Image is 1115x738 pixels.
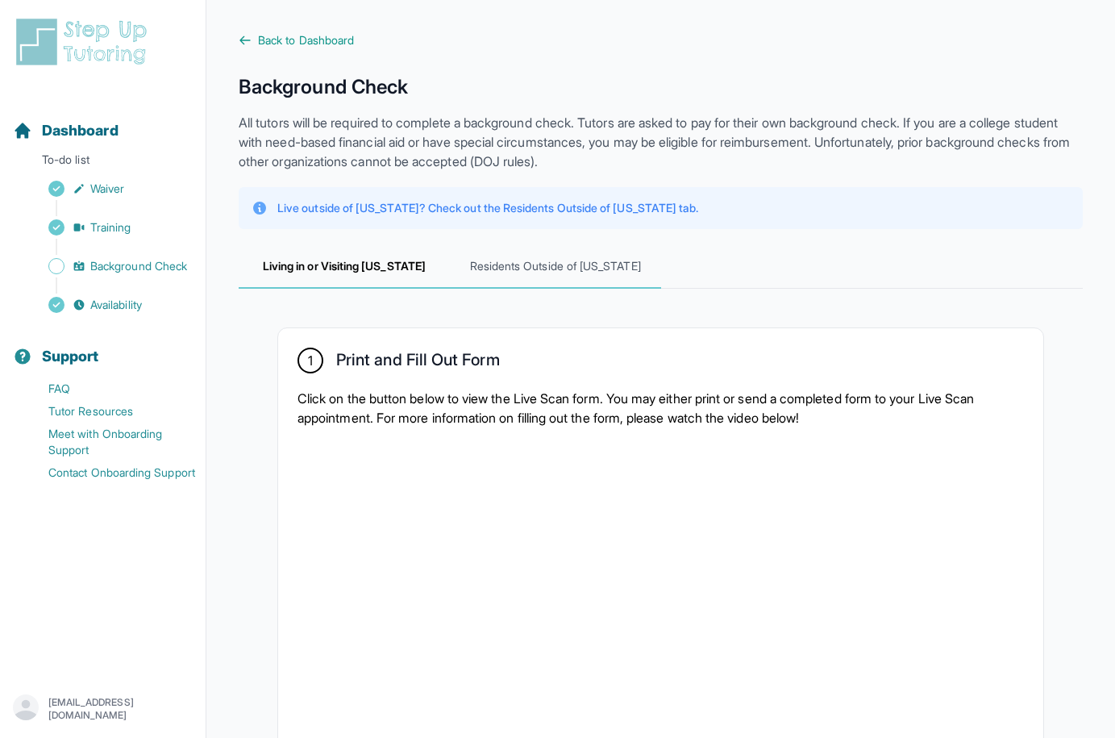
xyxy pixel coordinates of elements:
[6,94,199,148] button: Dashboard
[13,177,206,200] a: Waiver
[336,350,500,376] h2: Print and Fill Out Form
[48,696,193,722] p: [EMAIL_ADDRESS][DOMAIN_NAME]
[42,119,119,142] span: Dashboard
[13,461,206,484] a: Contact Onboarding Support
[90,297,142,313] span: Availability
[90,181,124,197] span: Waiver
[13,400,206,423] a: Tutor Resources
[13,423,206,461] a: Meet with Onboarding Support
[308,351,313,370] span: 1
[13,16,156,68] img: logo
[239,113,1083,171] p: All tutors will be required to complete a background check. Tutors are asked to pay for their own...
[13,119,119,142] a: Dashboard
[6,152,199,174] p: To-do list
[42,345,99,368] span: Support
[239,32,1083,48] a: Back to Dashboard
[90,219,131,236] span: Training
[13,694,193,723] button: [EMAIL_ADDRESS][DOMAIN_NAME]
[258,32,354,48] span: Back to Dashboard
[6,319,199,374] button: Support
[13,377,206,400] a: FAQ
[13,294,206,316] a: Availability
[13,255,206,277] a: Background Check
[239,245,450,289] span: Living in or Visiting [US_STATE]
[13,216,206,239] a: Training
[239,74,1083,100] h1: Background Check
[450,245,661,289] span: Residents Outside of [US_STATE]
[90,258,187,274] span: Background Check
[277,200,698,216] p: Live outside of [US_STATE]? Check out the Residents Outside of [US_STATE] tab.
[297,389,1024,427] p: Click on the button below to view the Live Scan form. You may either print or send a completed fo...
[239,245,1083,289] nav: Tabs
